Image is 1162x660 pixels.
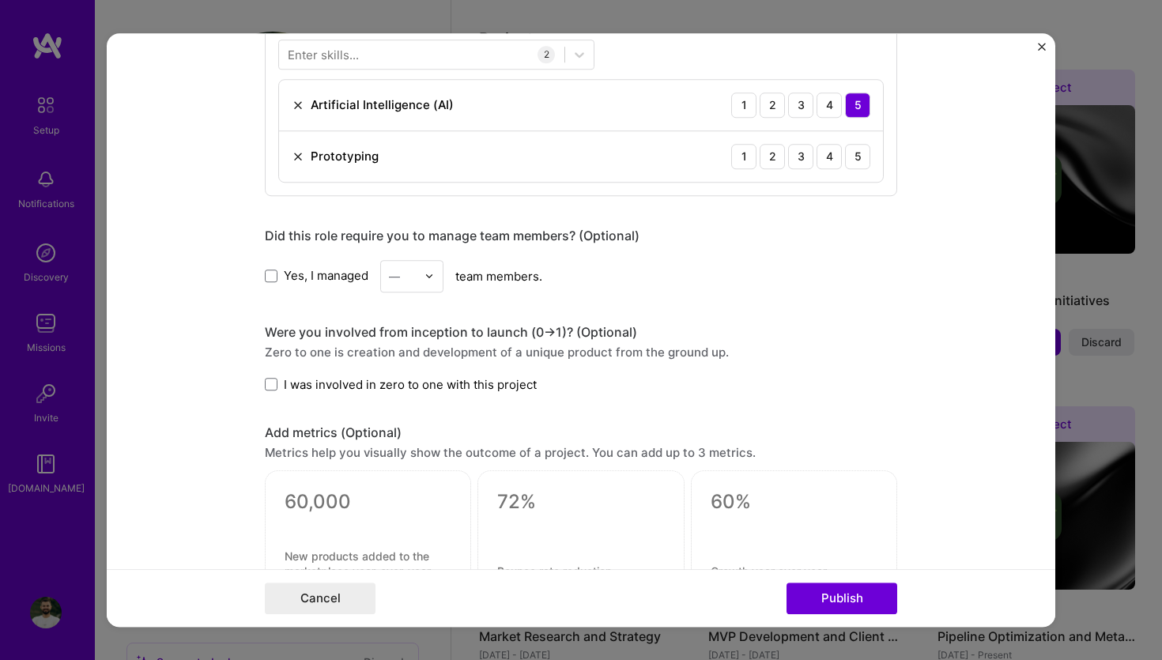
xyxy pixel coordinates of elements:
img: drop icon [424,271,434,281]
div: 5 [845,92,870,118]
span: Yes, I managed [284,268,368,285]
button: Publish [787,583,897,614]
div: Artificial Intelligence (AI) [311,96,454,113]
span: I was involved in zero to one with this project [284,376,537,393]
div: 2 [538,46,555,63]
div: 2 [760,92,785,118]
div: Enter skills... [288,46,359,62]
img: Remove [292,150,304,163]
div: 5 [845,144,870,169]
div: 2 [760,144,785,169]
div: team members. [265,260,897,292]
div: Prototyping [311,148,379,164]
div: Did this role require you to manage team members? (Optional) [265,228,897,244]
div: 1 [731,144,756,169]
div: Metrics help you visually show the outcome of a project. You can add up to 3 metrics. [265,444,897,461]
div: 4 [817,92,842,118]
div: Add metrics (Optional) [265,424,897,441]
img: Remove [292,99,304,111]
button: Cancel [265,583,375,614]
div: 3 [788,144,813,169]
div: 3 [788,92,813,118]
div: 4 [817,144,842,169]
div: Were you involved from inception to launch (0 -> 1)? (Optional) [265,324,897,341]
div: Zero to one is creation and development of a unique product from the ground up. [265,344,897,360]
div: 1 [731,92,756,118]
button: Close [1038,43,1046,59]
div: — [389,268,400,285]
